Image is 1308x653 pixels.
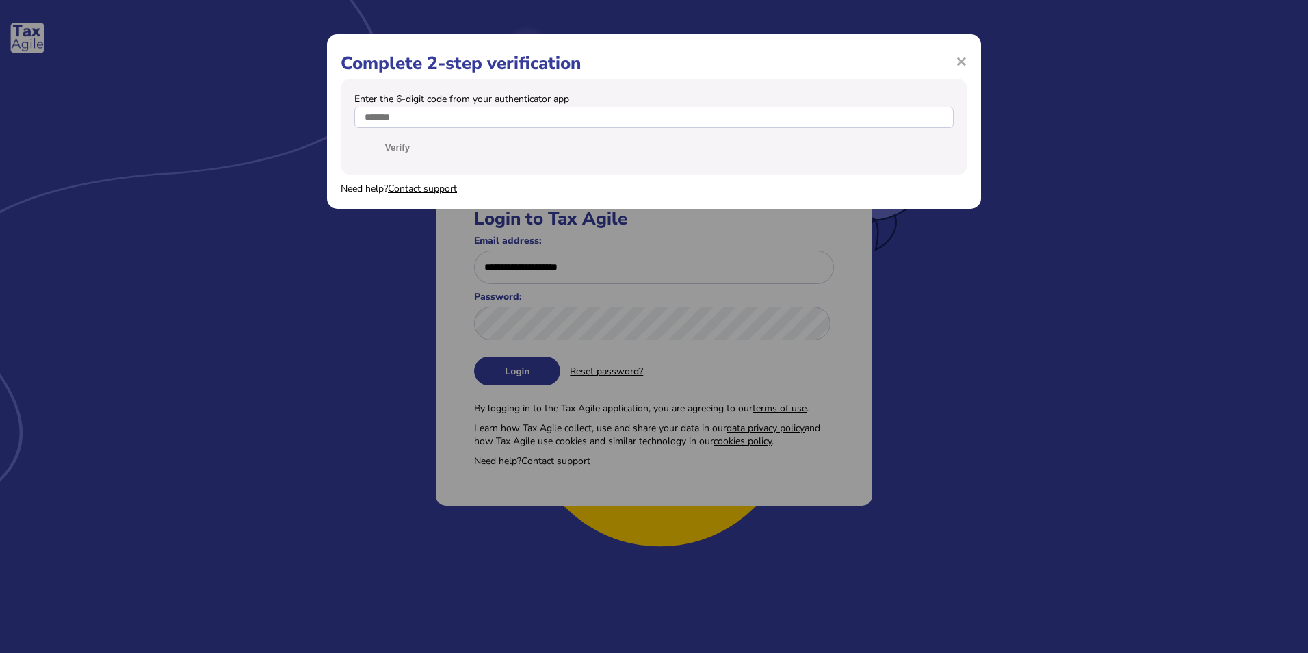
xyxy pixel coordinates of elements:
[354,133,441,162] button: Verify
[956,48,967,74] span: ×
[388,182,457,195] a: Contact support
[354,92,569,105] label: Enter the 6-digit code from your authenticator app
[341,182,967,195] div: Need help?
[341,51,967,75] h1: Complete 2-step verification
